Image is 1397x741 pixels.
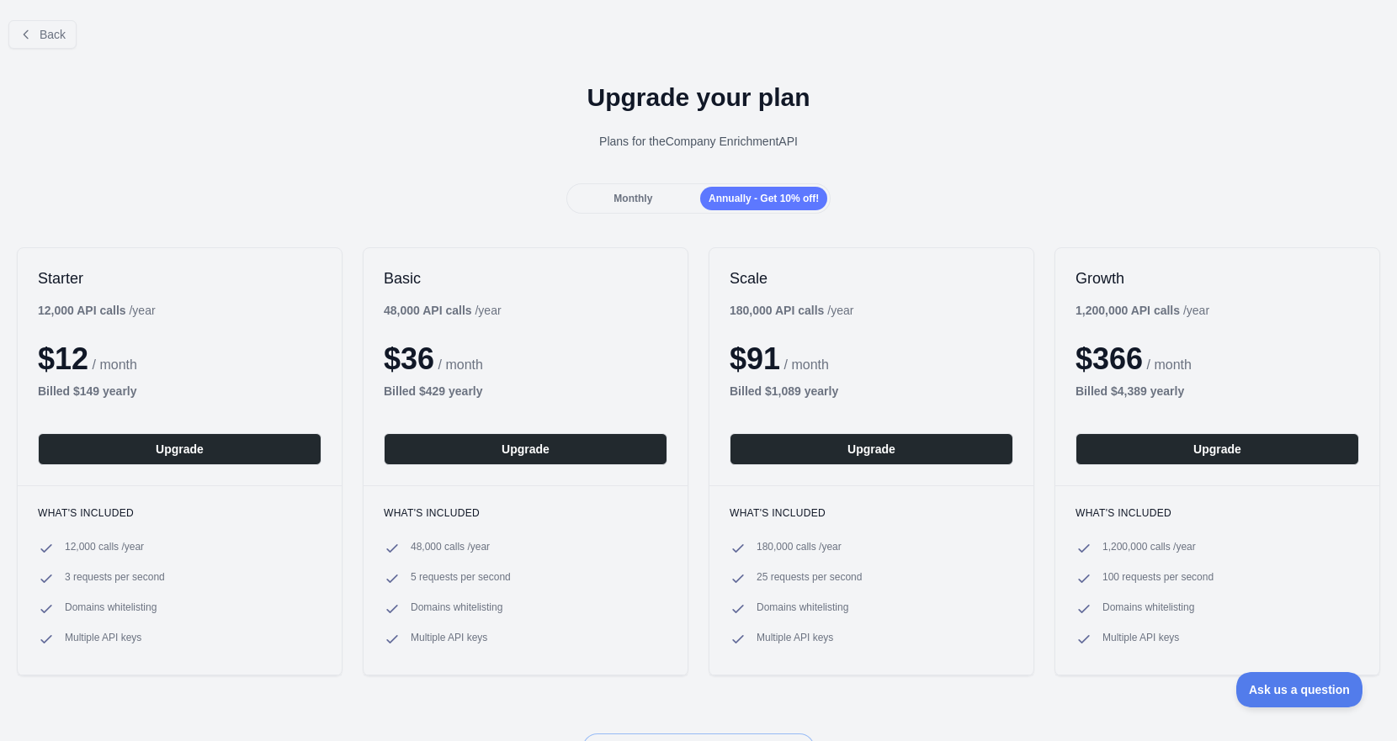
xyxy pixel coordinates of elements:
[730,268,1013,288] h2: Scale
[730,304,824,317] b: 180,000 API calls
[1076,268,1359,288] h2: Growth
[730,341,780,376] span: $ 91
[384,268,667,288] h2: Basic
[1076,341,1143,376] span: $ 366
[1236,672,1363,707] iframe: Toggle Customer Support
[1076,304,1180,317] b: 1,200,000 API calls
[1076,302,1209,319] div: / year
[730,302,853,319] div: / year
